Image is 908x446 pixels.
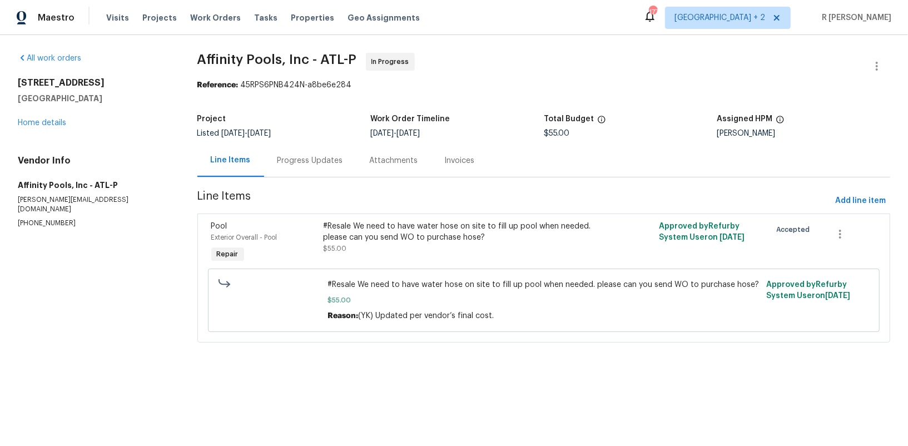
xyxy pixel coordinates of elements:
[18,180,171,191] h5: Affinity Pools, Inc - ATL-P
[222,130,271,137] span: -
[597,115,606,130] span: The total cost of line items that have been proposed by Opendoor. This sum includes line items th...
[277,155,343,166] div: Progress Updates
[323,221,597,243] div: #Resale We need to have water hose on site to fill up pool when needed. please can you send WO to...
[18,155,171,166] h4: Vendor Info
[254,14,277,22] span: Tasks
[38,12,75,23] span: Maestro
[190,12,241,23] span: Work Orders
[659,222,745,241] span: Approved by Refurby System User on
[777,224,815,235] span: Accepted
[197,81,239,89] b: Reference:
[18,195,171,214] p: [PERSON_NAME][EMAIL_ADDRESS][DOMAIN_NAME]
[370,115,450,123] h5: Work Order Timeline
[396,130,420,137] span: [DATE]
[211,155,251,166] div: Line Items
[291,12,334,23] span: Properties
[197,191,831,211] span: Line Items
[370,155,418,166] div: Attachments
[328,295,760,306] span: $55.00
[197,53,357,66] span: Affinity Pools, Inc - ATL-P
[197,80,891,91] div: 45RPS6PNB424N-a8be6e284
[445,155,475,166] div: Invoices
[142,12,177,23] span: Projects
[348,12,420,23] span: Geo Assignments
[211,222,227,230] span: Pool
[18,93,171,104] h5: [GEOGRAPHIC_DATA]
[248,130,271,137] span: [DATE]
[197,130,271,137] span: Listed
[18,219,171,228] p: [PHONE_NUMBER]
[817,12,891,23] span: R [PERSON_NAME]
[674,12,765,23] span: [GEOGRAPHIC_DATA] + 2
[328,279,760,290] span: #Resale We need to have water hose on site to fill up pool when needed. please can you send WO to...
[717,115,772,123] h5: Assigned HPM
[323,245,346,252] span: $55.00
[649,7,657,18] div: 177
[18,119,66,127] a: Home details
[544,115,594,123] h5: Total Budget
[370,130,394,137] span: [DATE]
[544,130,569,137] span: $55.00
[825,292,850,300] span: [DATE]
[831,191,890,211] button: Add line item
[720,234,745,241] span: [DATE]
[370,130,420,137] span: -
[211,234,277,241] span: Exterior Overall - Pool
[766,281,850,300] span: Approved by Refurby System User on
[212,249,243,260] span: Repair
[18,77,171,88] h2: [STREET_ADDRESS]
[359,312,494,320] span: (YK) Updated per vendor’s final cost.
[717,130,890,137] div: [PERSON_NAME]
[106,12,129,23] span: Visits
[835,194,886,208] span: Add line item
[776,115,785,130] span: The hpm assigned to this work order.
[197,115,226,123] h5: Project
[18,54,81,62] a: All work orders
[222,130,245,137] span: [DATE]
[371,56,414,67] span: In Progress
[328,312,359,320] span: Reason:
